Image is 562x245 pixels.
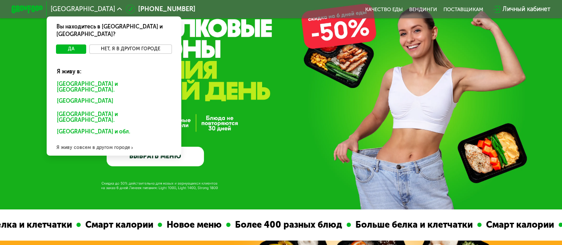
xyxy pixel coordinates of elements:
[365,6,403,12] a: Качество еды
[52,96,173,108] div: [GEOGRAPHIC_DATA]
[159,218,223,232] div: Новое меню
[77,218,154,232] div: Смарт калории
[126,4,195,14] a: [PHONE_NUMBER]
[227,218,343,232] div: Более 400 разных блюд
[478,218,555,232] div: Смарт калории
[52,78,176,95] div: [GEOGRAPHIC_DATA] и [GEOGRAPHIC_DATA].
[51,6,115,12] span: [GEOGRAPHIC_DATA]
[56,44,86,54] button: Да
[47,140,181,156] div: Я живу совсем в другом городе
[409,6,437,12] a: Вендинги
[47,16,181,44] div: Вы находитесь в [GEOGRAPHIC_DATA] и [GEOGRAPHIC_DATA]?
[502,4,550,14] div: Личный кабинет
[107,147,204,166] a: ВЫБРАТЬ МЕНЮ
[443,6,483,12] div: поставщикам
[52,109,176,125] div: [GEOGRAPHIC_DATA] и [GEOGRAPHIC_DATA].
[347,218,474,232] div: Больше белка и клетчатки
[52,61,176,76] div: Я живу в:
[89,44,171,54] button: Нет, я в другом городе
[52,126,173,138] div: [GEOGRAPHIC_DATA] и обл.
